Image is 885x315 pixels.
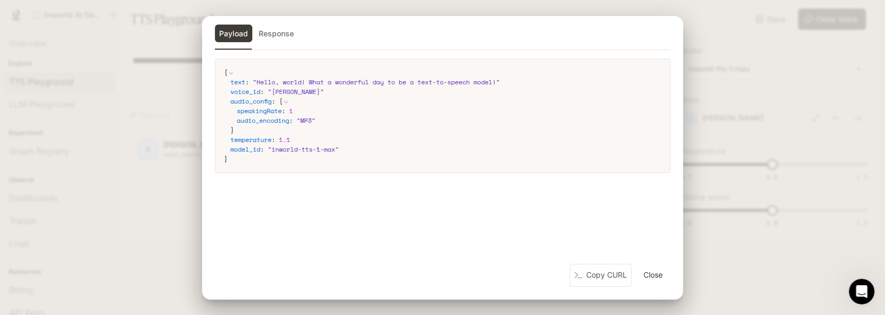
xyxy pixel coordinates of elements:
[215,25,252,43] button: Payload
[224,154,228,163] span: }
[230,97,271,106] span: audio_config
[237,116,661,125] div: :
[849,279,874,304] iframe: Intercom live chat
[230,77,245,86] span: text
[289,106,293,115] span: 1
[253,77,500,86] span: " Hello, world! What a wonderful day to be a text-to-speech model! "
[237,106,282,115] span: speakingRate
[268,145,339,154] span: " inworld-tts-1-max "
[230,135,661,145] div: :
[636,264,670,286] button: Close
[279,97,283,106] span: {
[230,135,271,144] span: temperature
[230,145,661,154] div: :
[230,77,661,87] div: :
[237,106,661,116] div: :
[268,87,324,96] span: " [PERSON_NAME] "
[230,87,661,97] div: :
[254,25,298,43] button: Response
[297,116,315,125] span: " MP3 "
[570,264,632,287] button: Copy CURL
[224,68,228,77] span: {
[237,116,289,125] span: audio_encoding
[230,145,260,154] span: model_id
[279,135,290,144] span: 1.1
[230,125,234,135] span: }
[230,87,260,96] span: voice_id
[230,97,661,135] div: :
